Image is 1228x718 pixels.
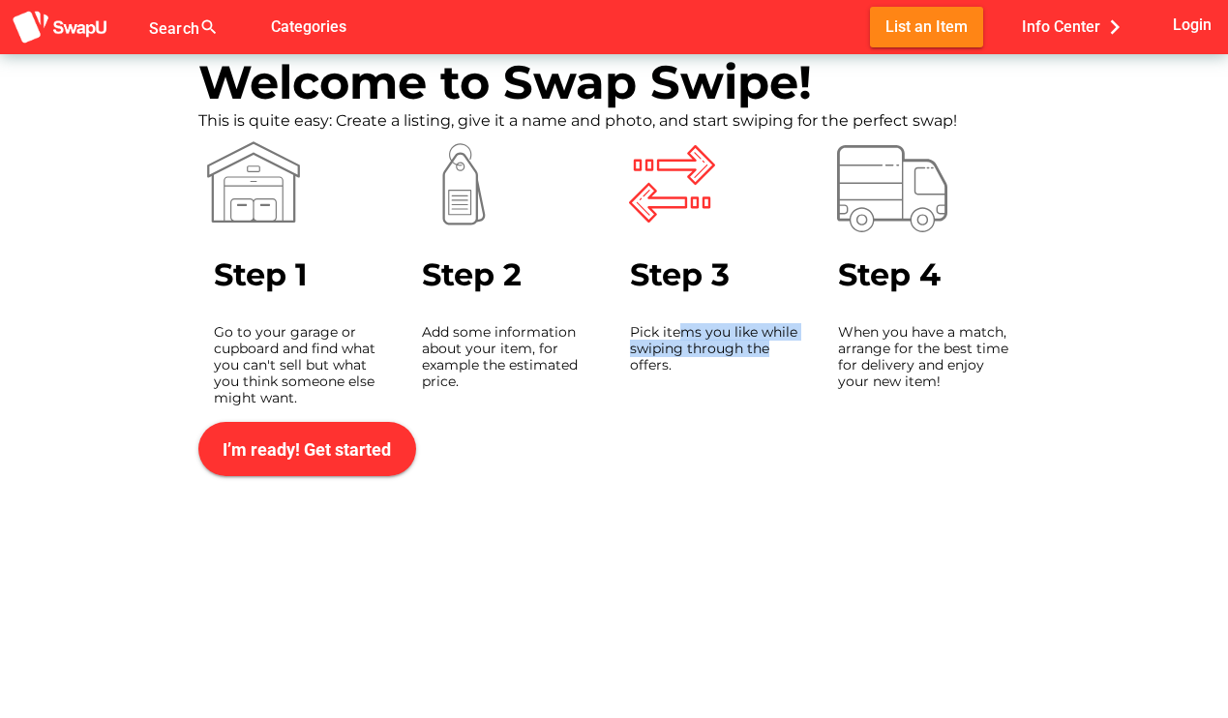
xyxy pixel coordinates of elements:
i: false [242,15,265,39]
span: List an Item [885,14,968,40]
div: Step 1 [198,240,406,309]
img: icons8-price-tag%201.svg [406,131,517,240]
span: Categories [271,11,346,43]
button: List an Item [870,7,983,46]
span: I’m ready! Get started [223,439,391,460]
i: chevron_right [1100,13,1129,42]
button: Login [1169,7,1216,43]
div: This is quite easy: Create a listing, give it a name and photo, and start swiping for the perfect... [198,111,1031,131]
a: Categories [255,16,362,35]
button: Categories [255,7,362,46]
span: Info Center [1022,11,1129,43]
div: Go to your garage or cupboard and find what you can't sell but what you think someone else might ... [198,309,406,422]
div: Pick items you like while swiping through the offers. [614,309,823,389]
div: Step 4 [823,240,1031,309]
div: When you have a match, arrange for the best time for delivery and enjoy your new item! [823,309,1031,405]
img: aSD8y5uGLpzPJLYTcYcjNu3laj1c05W5KWf0Ds+Za8uybjssssuu+yyyy677LKX2n+PWMSDJ9a87AAAAABJRU5ErkJggg== [12,10,108,45]
img: Vector.svg [629,145,715,223]
img: icons8-warehouse%201.svg [198,131,309,240]
div: Step 2 [406,240,614,309]
button: I’m ready! Get started [198,422,416,476]
span: Login [1173,12,1212,38]
button: Info Center [1006,7,1145,46]
div: Add some information about your item, for example the estimated price. [406,309,614,405]
div: Welcome to Swap Swipe! [198,54,1031,111]
div: Step 3 [614,240,823,309]
img: Vector%20(1).svg [837,145,947,232]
